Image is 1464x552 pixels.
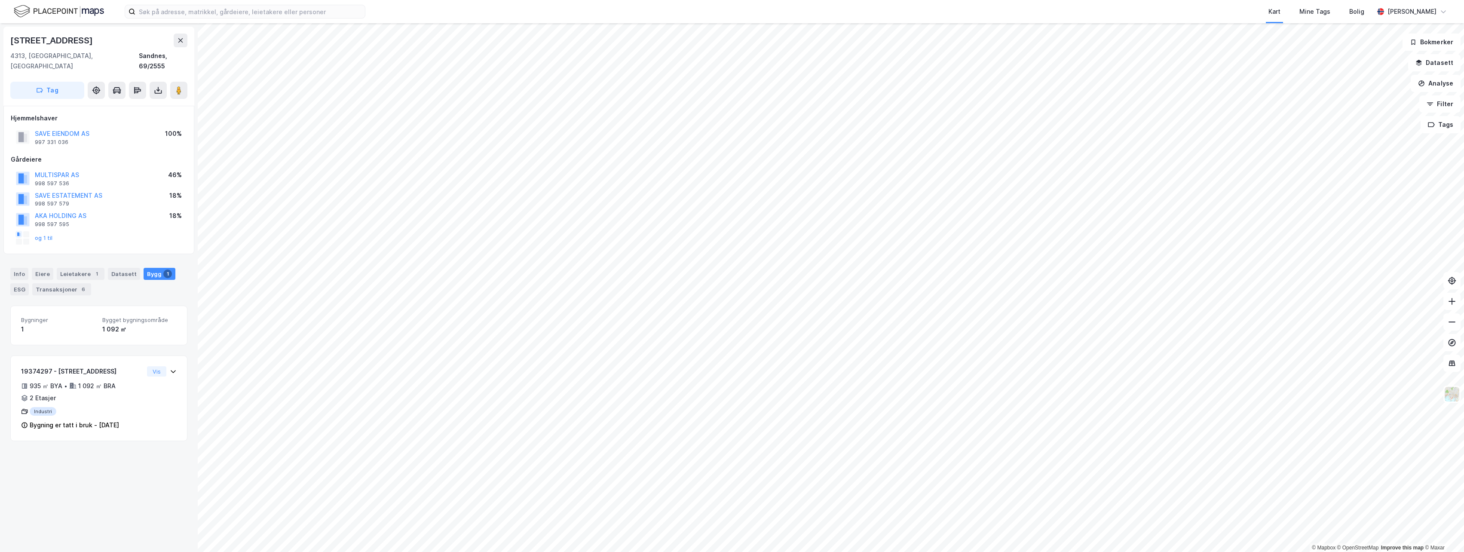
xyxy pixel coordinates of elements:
[1337,545,1379,551] a: OpenStreetMap
[10,82,84,99] button: Tag
[147,366,166,377] button: Vis
[1421,511,1464,552] div: Kontrollprogram for chat
[35,180,69,187] div: 998 597 536
[165,129,182,139] div: 100%
[35,200,69,207] div: 998 597 579
[1411,75,1461,92] button: Analyse
[1299,6,1330,17] div: Mine Tags
[92,270,101,278] div: 1
[21,316,95,324] span: Bygninger
[169,211,182,221] div: 18%
[14,4,104,19] img: logo.f888ab2527a4732fd821a326f86c7f29.svg
[10,283,29,295] div: ESG
[163,270,172,278] div: 1
[1381,545,1424,551] a: Improve this map
[1403,34,1461,51] button: Bokmerker
[1312,545,1335,551] a: Mapbox
[30,381,62,391] div: 935 ㎡ BYA
[30,393,56,403] div: 2 Etasjer
[102,324,177,334] div: 1 092 ㎡
[35,221,69,228] div: 998 597 595
[10,51,139,71] div: 4313, [GEOGRAPHIC_DATA], [GEOGRAPHIC_DATA]
[1419,95,1461,113] button: Filter
[32,268,53,280] div: Eiere
[1349,6,1364,17] div: Bolig
[10,268,28,280] div: Info
[1444,386,1460,402] img: Z
[78,381,116,391] div: 1 092 ㎡ BRA
[57,268,104,280] div: Leietakere
[1408,54,1461,71] button: Datasett
[64,383,67,389] div: •
[30,420,119,430] div: Bygning er tatt i bruk - [DATE]
[144,268,175,280] div: Bygg
[21,324,95,334] div: 1
[35,139,68,146] div: 997 331 036
[168,170,182,180] div: 46%
[10,34,95,47] div: [STREET_ADDRESS]
[11,113,187,123] div: Hjemmelshaver
[1387,6,1436,17] div: [PERSON_NAME]
[102,316,177,324] span: Bygget bygningsområde
[32,283,91,295] div: Transaksjoner
[1421,116,1461,133] button: Tags
[169,190,182,201] div: 18%
[1421,511,1464,552] iframe: Chat Widget
[1268,6,1280,17] div: Kart
[135,5,365,18] input: Søk på adresse, matrikkel, gårdeiere, leietakere eller personer
[21,366,144,377] div: 19374297 - [STREET_ADDRESS]
[79,285,88,294] div: 6
[11,154,187,165] div: Gårdeiere
[139,51,187,71] div: Sandnes, 69/2555
[108,268,140,280] div: Datasett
